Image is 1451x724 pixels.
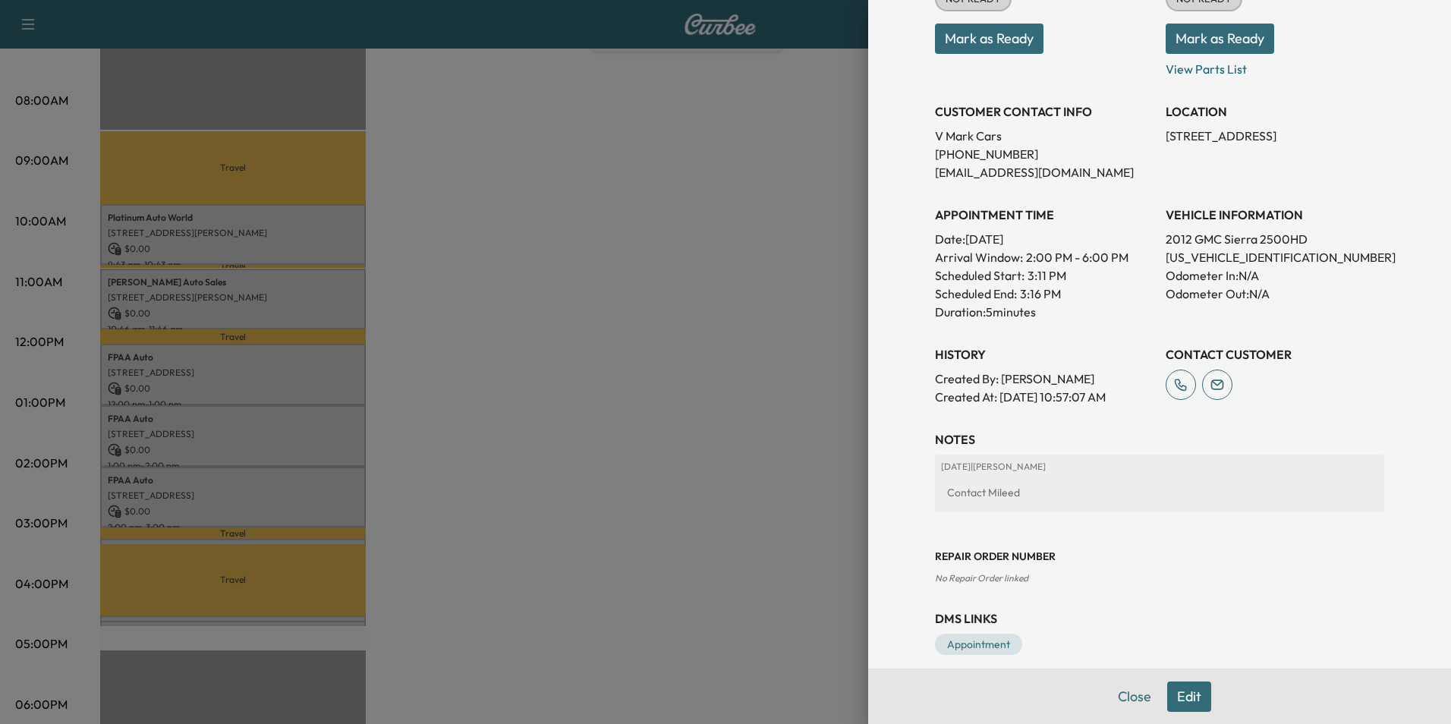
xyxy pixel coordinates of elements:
h3: LOCATION [1166,102,1384,121]
p: View Parts List [1166,54,1384,78]
h3: APPOINTMENT TIME [935,206,1154,224]
h3: CUSTOMER CONTACT INFO [935,102,1154,121]
h3: VEHICLE INFORMATION [1166,206,1384,224]
h3: Repair Order number [935,549,1384,564]
p: Scheduled Start: [935,266,1025,285]
button: Edit [1167,682,1211,712]
p: Scheduled End: [935,285,1017,303]
a: Appointment [935,634,1022,655]
button: Mark as Ready [935,24,1043,54]
p: [STREET_ADDRESS] [1166,127,1384,145]
button: Mark as Ready [1166,24,1274,54]
p: Created By : [PERSON_NAME] [935,370,1154,388]
p: Date: [DATE] [935,230,1154,248]
h3: NOTES [935,430,1384,449]
div: Contact Mileed [941,479,1378,506]
p: Odometer Out: N/A [1166,285,1384,303]
p: Arrival Window: [935,248,1154,266]
p: Odometer In: N/A [1166,266,1384,285]
h3: History [935,345,1154,364]
p: [DATE] | [PERSON_NAME] [941,461,1378,473]
p: Duration: 5 minutes [935,303,1154,321]
p: Created At : [DATE] 10:57:07 AM [935,388,1154,406]
h3: DMS Links [935,609,1384,628]
span: No Repair Order linked [935,572,1028,584]
p: [PHONE_NUMBER] [935,145,1154,163]
h3: CONTACT CUSTOMER [1166,345,1384,364]
p: V Mark Cars [935,127,1154,145]
p: 3:11 PM [1028,266,1066,285]
button: Close [1108,682,1161,712]
p: [US_VEHICLE_IDENTIFICATION_NUMBER] [1166,248,1384,266]
span: 2:00 PM - 6:00 PM [1026,248,1128,266]
p: 3:16 PM [1020,285,1061,303]
p: 2012 GMC Sierra 2500HD [1166,230,1384,248]
p: [EMAIL_ADDRESS][DOMAIN_NAME] [935,163,1154,181]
